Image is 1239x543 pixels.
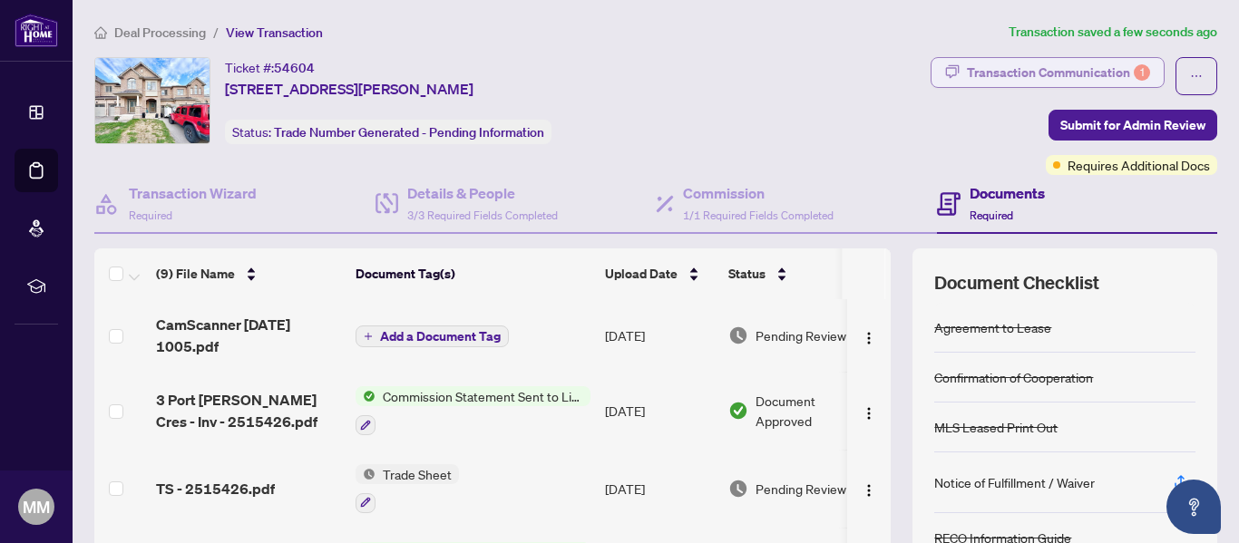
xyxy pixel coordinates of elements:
button: Logo [854,474,883,503]
span: 3/3 Required Fields Completed [407,208,558,222]
button: Logo [854,396,883,425]
h4: Details & People [407,182,558,204]
td: [DATE] [598,372,721,450]
th: (9) File Name [149,248,348,299]
h4: Commission [683,182,834,204]
th: Upload Date [598,248,721,299]
img: Document Status [728,401,748,421]
span: [STREET_ADDRESS][PERSON_NAME] [225,78,473,100]
div: 1 [1134,64,1150,81]
span: 3 Port [PERSON_NAME] Cres - Inv - 2515426.pdf [156,389,341,432]
span: plus [364,332,373,341]
span: View Transaction [226,24,323,41]
img: Document Status [728,479,748,499]
span: Requires Additional Docs [1068,155,1210,175]
span: Status [728,264,766,284]
th: Document Tag(s) [348,248,598,299]
img: Document Status [728,325,748,345]
div: Status: [225,120,551,144]
span: Trade Sheet [376,464,459,484]
h4: Transaction Wizard [129,182,257,204]
span: Required [970,208,1013,222]
span: Required [129,208,172,222]
div: Notice of Fulfillment / Waiver [934,472,1095,492]
span: Commission Statement Sent to Listing Brokerage [376,386,590,406]
span: (9) File Name [156,264,235,284]
span: home [94,26,107,39]
div: Transaction Communication [967,58,1150,87]
th: Status [721,248,875,299]
span: 1/1 Required Fields Completed [683,208,834,222]
button: Status IconTrade Sheet [356,464,459,513]
span: Document Approved [756,391,868,431]
button: Add a Document Tag [356,325,509,347]
span: Trade Number Generated - Pending Information [274,124,544,141]
article: Transaction saved a few seconds ago [1009,22,1217,43]
span: CamScanner [DATE] 1005.pdf [156,314,341,357]
img: Status Icon [356,464,376,484]
span: ellipsis [1190,70,1203,82]
span: Add a Document Tag [380,330,501,343]
img: Logo [862,483,876,498]
span: 54604 [274,60,315,76]
h4: Documents [970,182,1045,204]
img: Logo [862,406,876,421]
li: / [213,22,219,43]
div: Confirmation of Cooperation [934,367,1093,387]
span: Deal Processing [114,24,206,41]
div: MLS Leased Print Out [934,417,1058,437]
span: Submit for Admin Review [1060,111,1205,140]
button: Status IconCommission Statement Sent to Listing Brokerage [356,386,590,435]
img: IMG-N12399043_1.jpg [95,58,210,143]
div: Agreement to Lease [934,317,1051,337]
span: Pending Review [756,325,846,345]
button: Transaction Communication1 [931,57,1165,88]
span: Pending Review [756,479,846,499]
div: Ticket #: [225,57,315,78]
img: logo [15,14,58,47]
button: Add a Document Tag [356,325,509,348]
img: Status Icon [356,386,376,406]
img: Logo [862,331,876,345]
td: [DATE] [598,299,721,372]
button: Submit for Admin Review [1049,110,1217,141]
span: MM [23,494,50,519]
button: Logo [854,321,883,350]
span: TS - 2515426.pdf [156,478,275,499]
button: Open asap [1166,480,1221,534]
span: Upload Date [605,264,678,284]
span: Document Checklist [934,270,1099,296]
td: [DATE] [598,450,721,528]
